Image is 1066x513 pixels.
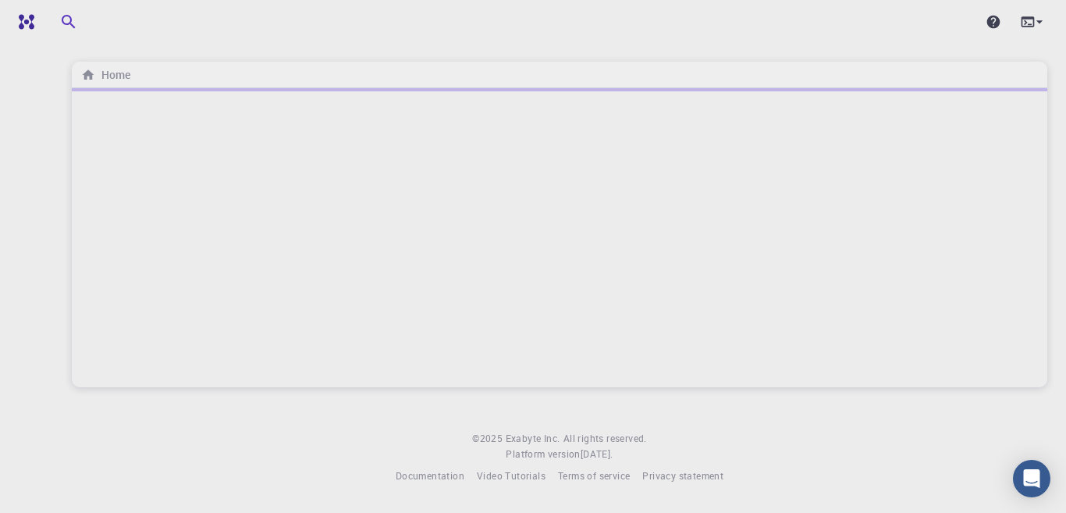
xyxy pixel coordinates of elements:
a: Exabyte Inc. [506,431,560,447]
a: Terms of service [558,468,630,484]
span: Exabyte Inc. [506,432,560,444]
img: logo [12,14,34,30]
span: Terms of service [558,469,630,482]
h6: Home [95,66,130,84]
span: Video Tutorials [477,469,545,482]
span: All rights reserved. [563,431,647,447]
a: Documentation [396,468,464,484]
a: [DATE]. [581,447,613,462]
div: Open Intercom Messenger [1013,460,1050,497]
a: Privacy statement [642,468,723,484]
span: Platform version [506,447,580,462]
nav: breadcrumb [78,66,133,84]
a: Video Tutorials [477,468,545,484]
span: [DATE] . [581,447,613,460]
span: Privacy statement [642,469,723,482]
span: © 2025 [472,431,505,447]
span: Documentation [396,469,464,482]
